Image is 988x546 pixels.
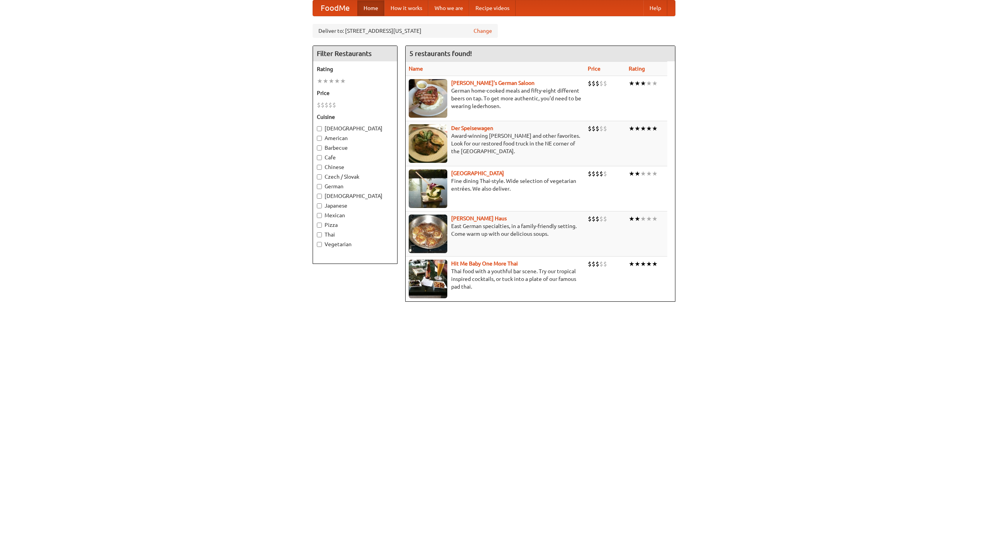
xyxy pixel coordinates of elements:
li: $ [603,169,607,178]
p: East German specialties, in a family-friendly setting. Come warm up with our delicious soups. [409,222,582,238]
li: $ [592,124,596,133]
input: Thai [317,232,322,237]
li: $ [321,101,325,109]
label: Pizza [317,221,393,229]
li: ★ [640,260,646,268]
input: Japanese [317,203,322,208]
li: ★ [629,215,634,223]
li: $ [596,79,599,88]
li: $ [599,260,603,268]
li: ★ [634,169,640,178]
label: Chinese [317,163,393,171]
label: Cafe [317,154,393,161]
li: $ [599,215,603,223]
h4: Filter Restaurants [313,46,397,61]
li: $ [596,124,599,133]
img: kohlhaus.jpg [409,215,447,253]
li: ★ [328,77,334,85]
li: $ [592,260,596,268]
li: ★ [646,260,652,268]
input: Mexican [317,213,322,218]
a: Rating [629,66,645,72]
a: Change [474,27,492,35]
li: ★ [640,79,646,88]
a: Recipe videos [469,0,516,16]
li: $ [603,124,607,133]
li: $ [596,260,599,268]
a: Who we are [428,0,469,16]
li: ★ [652,169,658,178]
label: Mexican [317,211,393,219]
input: Cafe [317,155,322,160]
input: Czech / Slovak [317,174,322,179]
input: Pizza [317,223,322,228]
li: $ [332,101,336,109]
li: $ [317,101,321,109]
p: Fine dining Thai-style. Wide selection of vegetarian entrées. We also deliver. [409,177,582,193]
div: Deliver to: [STREET_ADDRESS][US_STATE] [313,24,498,38]
li: ★ [646,79,652,88]
li: ★ [646,215,652,223]
a: Price [588,66,601,72]
li: $ [603,215,607,223]
li: $ [328,101,332,109]
a: Help [643,0,667,16]
li: $ [325,101,328,109]
li: $ [588,215,592,223]
a: Name [409,66,423,72]
ng-pluralize: 5 restaurants found! [409,50,472,57]
p: Award-winning [PERSON_NAME] and other favorites. Look for our restored food truck in the NE corne... [409,132,582,155]
li: $ [596,215,599,223]
li: $ [596,169,599,178]
a: [PERSON_NAME] Haus [451,215,507,221]
li: ★ [652,215,658,223]
p: German home-cooked meals and fifty-eight different beers on tap. To get more authentic, you'd nee... [409,87,582,110]
input: Barbecue [317,145,322,150]
h5: Cuisine [317,113,393,121]
label: Czech / Slovak [317,173,393,181]
li: ★ [629,79,634,88]
label: Barbecue [317,144,393,152]
li: ★ [334,77,340,85]
li: $ [592,169,596,178]
li: ★ [652,260,658,268]
label: [DEMOGRAPHIC_DATA] [317,192,393,200]
li: $ [599,79,603,88]
li: ★ [646,124,652,133]
li: ★ [323,77,328,85]
h5: Price [317,89,393,97]
li: $ [592,215,596,223]
label: [DEMOGRAPHIC_DATA] [317,125,393,132]
input: German [317,184,322,189]
li: ★ [317,77,323,85]
input: Vegetarian [317,242,322,247]
a: Hit Me Baby One More Thai [451,260,518,267]
img: esthers.jpg [409,79,447,118]
a: [GEOGRAPHIC_DATA] [451,170,504,176]
label: Thai [317,231,393,238]
li: ★ [634,79,640,88]
input: [DEMOGRAPHIC_DATA] [317,194,322,199]
input: American [317,136,322,141]
img: babythai.jpg [409,260,447,298]
li: ★ [646,169,652,178]
li: $ [599,169,603,178]
li: ★ [634,215,640,223]
b: [PERSON_NAME]'s German Saloon [451,80,535,86]
img: speisewagen.jpg [409,124,447,163]
li: ★ [629,260,634,268]
li: ★ [652,79,658,88]
li: ★ [629,169,634,178]
li: ★ [634,124,640,133]
input: Chinese [317,165,322,170]
li: $ [599,124,603,133]
li: ★ [629,124,634,133]
li: $ [588,124,592,133]
img: satay.jpg [409,169,447,208]
li: $ [588,169,592,178]
li: ★ [640,169,646,178]
li: $ [588,260,592,268]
